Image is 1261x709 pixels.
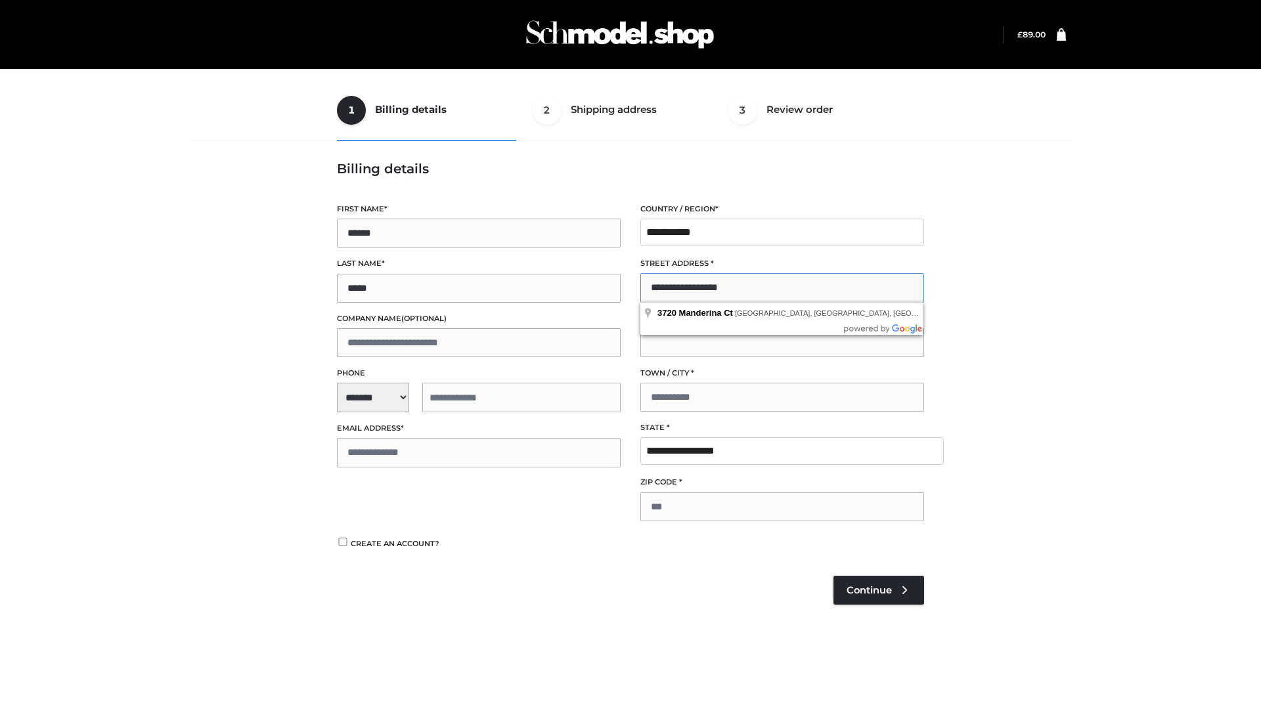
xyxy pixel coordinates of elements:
label: Phone [337,367,621,379]
a: £89.00 [1017,30,1046,39]
label: Street address [640,257,924,270]
label: Company name [337,312,621,325]
span: 3720 [657,308,676,318]
a: Continue [833,576,924,605]
label: Town / City [640,367,924,379]
label: State [640,421,924,434]
img: Schmodel Admin 964 [521,9,719,60]
label: Last name [337,257,621,270]
label: First name [337,203,621,215]
span: £ [1017,30,1023,39]
h3: Billing details [337,161,924,177]
span: (optional) [401,314,447,323]
input: Create an account? [337,538,349,546]
span: Continue [847,584,892,596]
bdi: 89.00 [1017,30,1046,39]
span: Create an account? [351,539,439,548]
label: ZIP Code [640,476,924,488]
span: [GEOGRAPHIC_DATA], [GEOGRAPHIC_DATA], [GEOGRAPHIC_DATA] [735,309,969,317]
label: Email address [337,422,621,435]
label: Country / Region [640,203,924,215]
span: Manderina Ct [679,308,733,318]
